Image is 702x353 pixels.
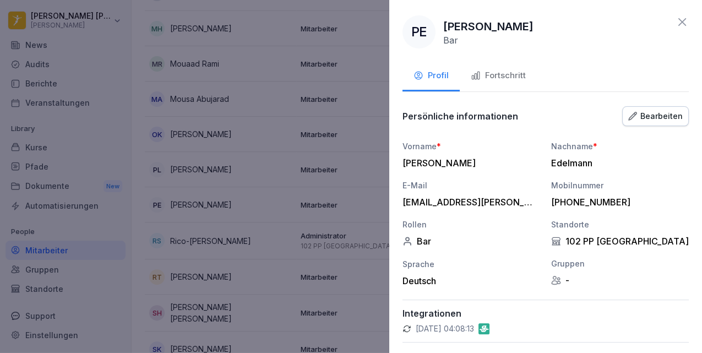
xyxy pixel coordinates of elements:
div: 102 PP [GEOGRAPHIC_DATA] [551,236,689,247]
p: Integrationen [402,308,689,319]
div: Bearbeiten [628,110,683,122]
div: Standorte [551,219,689,230]
div: Bar [402,236,540,247]
div: [EMAIL_ADDRESS][PERSON_NAME][DOMAIN_NAME] [402,197,535,208]
div: Gruppen [551,258,689,269]
div: Deutsch [402,275,540,286]
div: [PERSON_NAME] [402,158,535,169]
div: Profil [413,69,449,82]
div: Fortschritt [471,69,526,82]
div: Nachname [551,140,689,152]
div: Mobilnummer [551,180,689,191]
div: Edelmann [551,158,683,169]
div: [PHONE_NUMBER] [551,197,683,208]
p: [PERSON_NAME] [443,18,534,35]
button: Fortschritt [460,62,537,91]
div: E-Mail [402,180,540,191]
p: Bar [443,35,458,46]
p: [DATE] 04:08:13 [416,323,474,334]
p: Persönliche informationen [402,111,518,122]
button: Profil [402,62,460,91]
div: PE [402,15,436,48]
img: gastromatic.png [478,323,489,334]
div: Sprache [402,258,540,270]
div: Vorname [402,140,540,152]
div: - [551,275,689,286]
button: Bearbeiten [622,106,689,126]
div: Rollen [402,219,540,230]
